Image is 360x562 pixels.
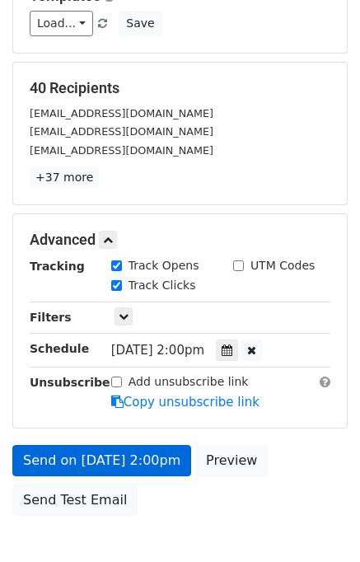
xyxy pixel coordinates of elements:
small: [EMAIL_ADDRESS][DOMAIN_NAME] [30,107,213,119]
strong: Filters [30,311,72,324]
a: +37 more [30,167,99,188]
strong: Unsubscribe [30,376,110,389]
h5: Advanced [30,231,330,249]
a: Load... [30,11,93,36]
a: Preview [195,445,268,476]
h5: 40 Recipients [30,79,330,97]
label: UTM Codes [250,257,315,274]
a: Send Test Email [12,485,138,516]
label: Add unsubscribe link [129,373,249,391]
a: Copy unsubscribe link [111,395,259,410]
strong: Tracking [30,260,85,273]
label: Track Opens [129,257,199,274]
label: Track Clicks [129,277,196,294]
span: [DATE] 2:00pm [111,343,204,358]
a: Send on [DATE] 2:00pm [12,445,191,476]
small: [EMAIL_ADDRESS][DOMAIN_NAME] [30,144,213,157]
strong: Schedule [30,342,89,355]
button: Save [119,11,161,36]
iframe: Chat Widget [278,483,360,562]
small: [EMAIL_ADDRESS][DOMAIN_NAME] [30,125,213,138]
